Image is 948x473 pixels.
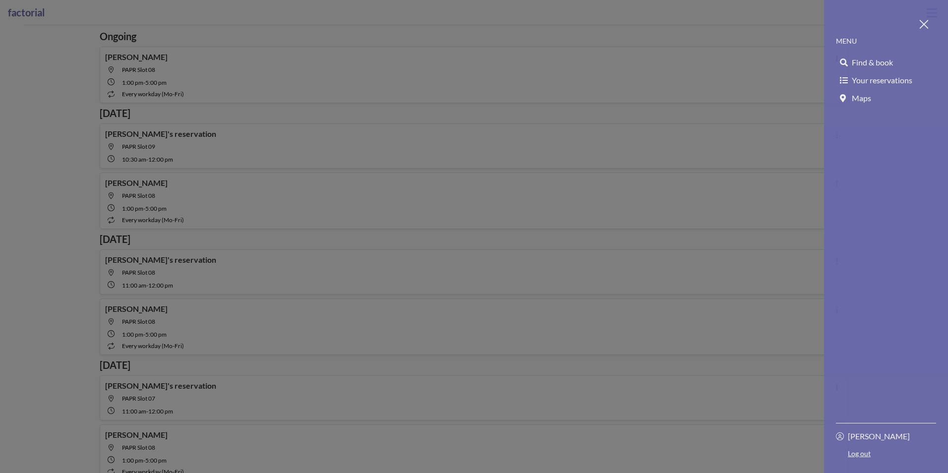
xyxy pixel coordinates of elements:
p: MENU [836,37,936,46]
a: Maps [836,89,936,107]
a: Log out [836,449,936,461]
span: Maps [852,93,871,103]
span: Find & book [852,58,893,67]
p: [PERSON_NAME] [848,431,910,441]
span: Your reservations [852,75,912,85]
a: Your reservations [836,71,936,89]
a: Find & book [836,54,936,71]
